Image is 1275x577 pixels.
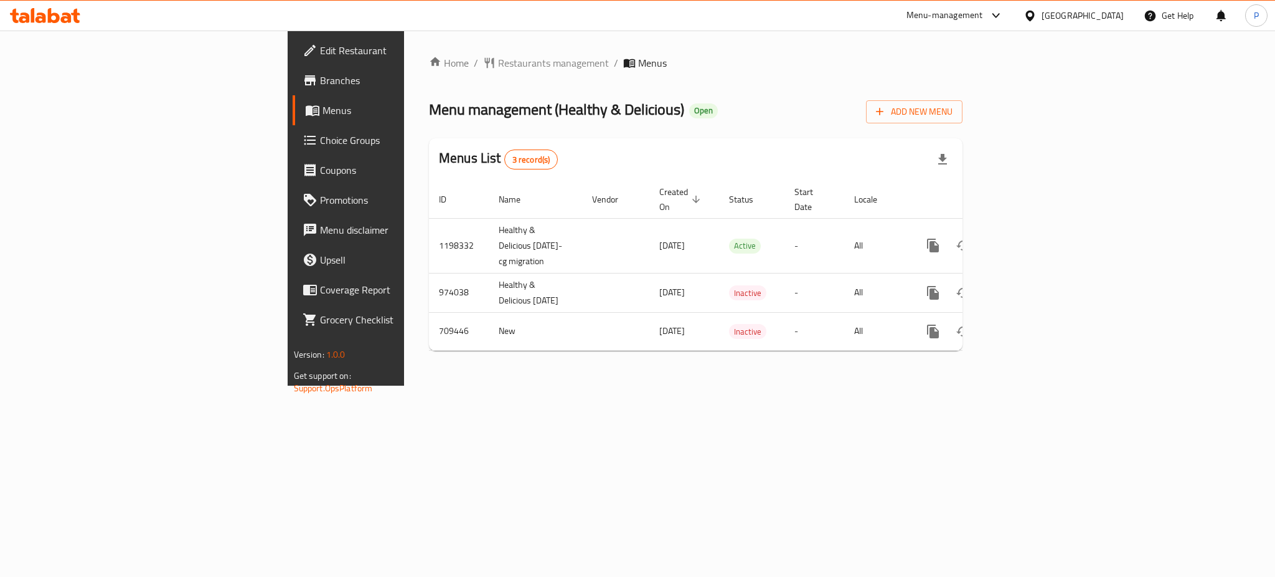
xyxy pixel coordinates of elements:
[1042,9,1124,22] div: [GEOGRAPHIC_DATA]
[948,317,978,346] button: Change Status
[320,222,491,237] span: Menu disclaimer
[908,181,1048,219] th: Actions
[293,95,501,125] a: Menus
[293,155,501,185] a: Coupons
[659,323,685,339] span: [DATE]
[320,282,491,297] span: Coverage Report
[439,149,558,169] h2: Menus List
[844,312,908,350] td: All
[293,215,501,245] a: Menu disclaimer
[294,380,373,396] a: Support.OpsPlatform
[293,245,501,275] a: Upsell
[784,312,844,350] td: -
[320,252,491,267] span: Upsell
[429,95,684,123] span: Menu management ( Healthy & Delicious )
[505,154,558,166] span: 3 record(s)
[320,312,491,327] span: Grocery Checklist
[948,231,978,260] button: Change Status
[729,239,761,253] span: Active
[614,55,618,70] li: /
[293,305,501,335] a: Grocery Checklist
[429,55,962,70] nav: breadcrumb
[322,103,491,118] span: Menus
[489,312,582,350] td: New
[689,105,718,116] span: Open
[729,286,766,300] span: Inactive
[293,65,501,95] a: Branches
[729,285,766,300] div: Inactive
[659,237,685,254] span: [DATE]
[326,346,346,363] span: 1.0.0
[320,73,491,88] span: Branches
[439,192,463,207] span: ID
[948,278,978,308] button: Change Status
[876,104,953,120] span: Add New Menu
[689,103,718,118] div: Open
[918,231,948,260] button: more
[293,125,501,155] a: Choice Groups
[320,133,491,148] span: Choice Groups
[928,145,957,174] div: Export file
[483,55,609,70] a: Restaurants management
[592,192,634,207] span: Vendor
[729,192,769,207] span: Status
[906,8,983,23] div: Menu-management
[294,368,351,384] span: Get support on:
[489,218,582,273] td: Healthy & Delicious [DATE]-cg migration
[293,275,501,305] a: Coverage Report
[1254,9,1259,22] span: P
[320,43,491,58] span: Edit Restaurant
[844,218,908,273] td: All
[866,100,962,123] button: Add New Menu
[294,346,324,363] span: Version:
[489,273,582,312] td: Healthy & Delicious [DATE]
[918,278,948,308] button: more
[499,192,537,207] span: Name
[784,218,844,273] td: -
[844,273,908,312] td: All
[638,55,667,70] span: Menus
[729,325,766,339] span: Inactive
[784,273,844,312] td: -
[504,150,558,169] div: Total records count
[293,36,501,65] a: Edit Restaurant
[659,284,685,300] span: [DATE]
[794,184,829,214] span: Start Date
[498,55,609,70] span: Restaurants management
[429,181,1048,351] table: enhanced table
[659,184,704,214] span: Created On
[320,193,491,207] span: Promotions
[293,185,501,215] a: Promotions
[854,192,893,207] span: Locale
[320,163,491,178] span: Coupons
[918,317,948,346] button: more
